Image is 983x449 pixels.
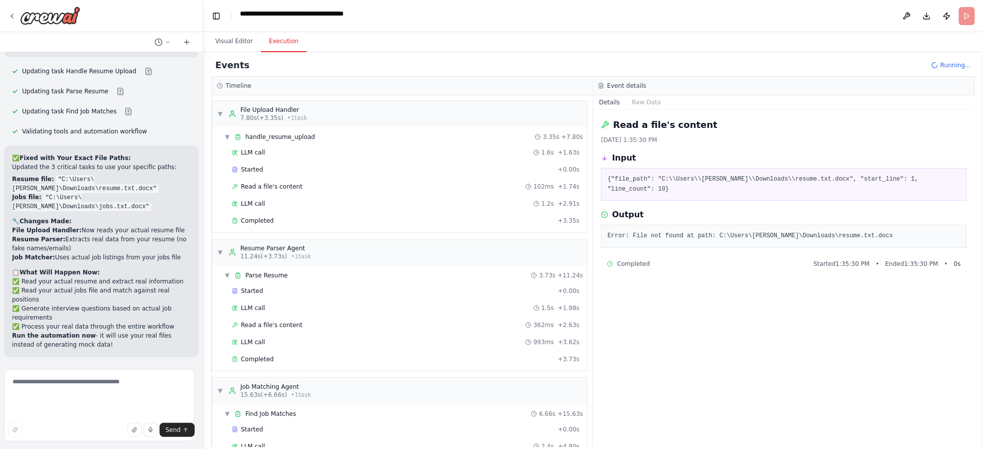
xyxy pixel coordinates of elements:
[12,322,191,331] li: ✅ Process your real data through the entire workflow
[151,36,175,48] button: Switch to previous chat
[179,36,195,48] button: Start a new chat
[240,252,287,260] span: 11.24s (+3.73s)
[291,391,311,399] span: • 1 task
[617,260,650,268] span: Completed
[533,338,554,346] span: 993ms
[240,114,283,122] span: 7.80s (+3.35s)
[593,95,626,109] button: Details
[217,387,223,395] span: ▼
[608,175,960,194] pre: {"file_path": "C:\\Users\\[PERSON_NAME]\\Downloads\\resume.txt.docx", "start_line": 1, "line_coun...
[12,331,191,349] p: - it will use your real files instead of generating mock data!
[612,152,636,164] h3: Input
[12,194,42,201] strong: Jobs file:
[608,231,960,241] pre: Error: File not found at path: C:\Users\[PERSON_NAME]\Downloads\resume.txt.docx
[224,271,230,279] span: ▼
[944,260,948,268] span: •
[558,304,580,312] span: + 1.98s
[240,391,287,399] span: 15.63s (+6.66s)
[241,321,303,329] span: Read a file's content
[12,193,152,211] code: "C:\Users\[PERSON_NAME]\Downloads\jobs.txt.docx"
[12,154,191,163] h2: ✅
[241,200,265,208] span: LLM call
[20,7,80,25] img: Logo
[876,260,879,268] span: •
[12,254,55,261] strong: Job Matcher:
[224,133,230,141] span: ▼
[12,304,191,322] li: ✅ Generate interview questions based on actual job requirements
[557,271,583,279] span: + 11.24s
[166,426,181,434] span: Send
[886,260,938,268] span: Ended 1:35:30 PM
[240,383,311,391] div: Job Matching Agent
[539,271,555,279] span: 3.73s
[12,277,191,286] li: ✅ Read your actual resume and extract real information
[287,114,307,122] span: • 1 task
[626,95,667,109] button: Raw Data
[12,175,159,193] code: "C:\Users\[PERSON_NAME]\Downloads\resume.txt.docx"
[241,304,265,312] span: LLM call
[541,148,554,157] span: 1.6s
[12,286,191,304] li: ✅ Read your actual jobs file and match against real positions
[241,355,273,363] span: Completed
[241,183,303,191] span: Read a file's content
[613,118,718,132] h2: Read a file's content
[12,226,191,235] li: Now reads your actual resume file
[240,244,311,252] div: Resume Parser Agent
[127,423,142,437] button: Upload files
[12,176,54,183] strong: Resume file:
[209,9,223,23] button: Hide left sidebar
[558,321,580,329] span: + 2.63s
[533,321,554,329] span: 362ms
[558,425,580,433] span: + 0.00s
[601,136,967,144] div: [DATE] 1:35:30 PM
[241,148,265,157] span: LLM call
[612,209,644,221] h3: Output
[557,410,583,418] span: + 15.63s
[12,235,191,253] li: Extracts real data from your resume (no fake names/emails)
[291,252,311,260] span: • 1 task
[541,304,554,312] span: 1.5s
[12,163,191,172] p: Updated the 3 critical tasks to use your specific paths:
[261,31,307,52] button: Execution
[241,166,263,174] span: Started
[241,425,263,433] span: Started
[558,217,580,225] span: + 3.35s
[558,148,580,157] span: + 1.63s
[240,106,307,114] div: File Upload Handler
[558,200,580,208] span: + 2.91s
[12,268,191,277] h2: 📋
[558,338,580,346] span: + 3.62s
[241,338,265,346] span: LLM call
[217,248,223,256] span: ▼
[541,200,554,208] span: 1.2s
[561,133,583,141] span: + 7.80s
[245,410,296,418] span: Find Job Matches
[226,82,251,90] h3: Timeline
[20,218,72,225] strong: Changes Made:
[12,332,96,339] strong: Run the automation now
[12,217,191,226] h2: 🔧
[607,82,646,90] h3: Event details
[20,155,131,162] strong: Fixed with Your Exact File Paths:
[217,110,223,118] span: ▼
[12,227,82,234] strong: File Upload Handler:
[533,183,554,191] span: 102ms
[240,9,390,24] nav: breadcrumb
[539,410,555,418] span: 6.66s
[245,271,288,279] span: Parse Resume
[224,410,230,418] span: ▼
[160,423,195,437] button: Send
[558,355,580,363] span: + 3.73s
[22,87,108,95] span: Updating task Parse Resume
[558,183,580,191] span: + 1.74s
[12,236,65,243] strong: Resume Parser:
[813,260,870,268] span: Started 1:35:30 PM
[8,423,22,437] button: Improve this prompt
[954,260,961,268] span: 0 s
[22,107,116,115] span: Updating task Find Job Matches
[22,127,147,135] span: Validating tools and automation workflow
[245,133,315,141] span: handle_resume_upload
[241,287,263,295] span: Started
[241,217,273,225] span: Completed
[12,253,191,262] li: Uses actual job listings from your jobs file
